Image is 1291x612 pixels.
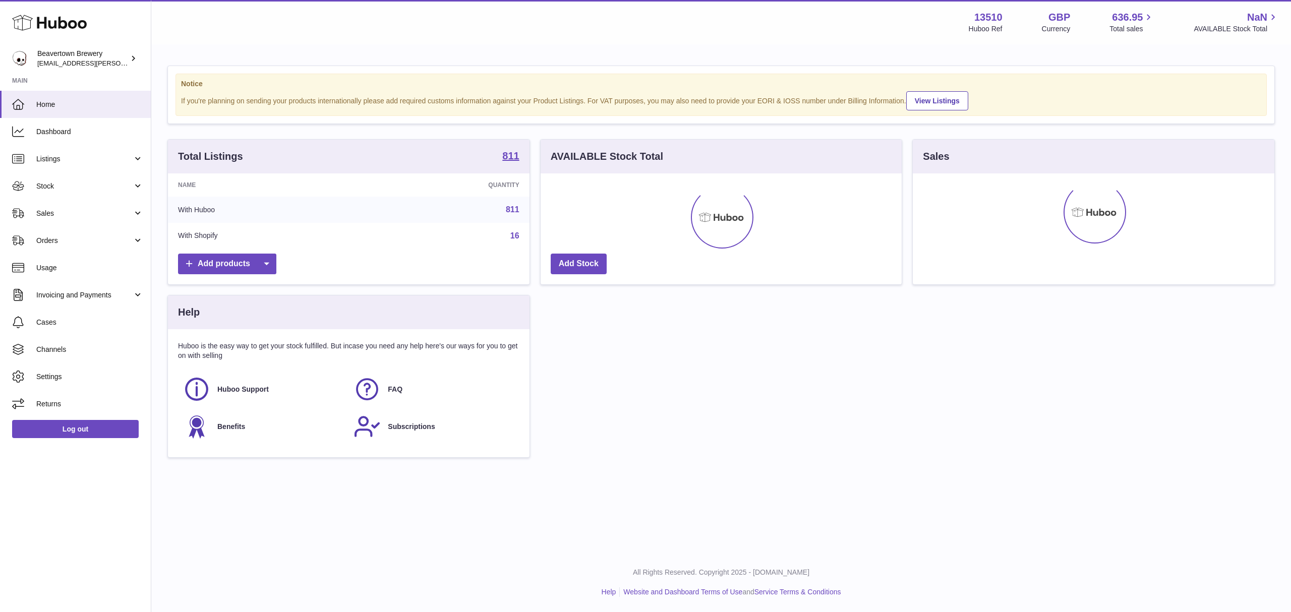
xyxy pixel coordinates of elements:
li: and [620,587,841,597]
span: Channels [36,345,143,354]
div: Huboo Ref [969,24,1003,34]
a: Log out [12,420,139,438]
a: View Listings [906,91,968,110]
th: Name [168,173,363,197]
a: 16 [510,231,519,240]
span: Sales [36,209,133,218]
p: Huboo is the easy way to get your stock fulfilled. But incase you need any help here's our ways f... [178,341,519,360]
span: Subscriptions [388,422,435,432]
a: Service Terms & Conditions [754,588,841,596]
strong: GBP [1048,11,1070,24]
div: If you're planning on sending your products internationally please add required customs informati... [181,90,1261,110]
a: NaN AVAILABLE Stock Total [1194,11,1279,34]
div: Currency [1042,24,1071,34]
span: NaN [1247,11,1267,24]
span: Returns [36,399,143,409]
span: Home [36,100,143,109]
p: All Rights Reserved. Copyright 2025 - [DOMAIN_NAME] [159,568,1283,577]
div: Beavertown Brewery [37,49,128,68]
a: 811 [506,205,519,214]
a: 811 [502,151,519,163]
span: Dashboard [36,127,143,137]
h3: Sales [923,150,949,163]
h3: Total Listings [178,150,243,163]
a: Benefits [183,413,343,440]
span: Benefits [217,422,245,432]
a: FAQ [354,376,514,403]
a: 636.95 Total sales [1109,11,1154,34]
a: Help [602,588,616,596]
strong: Notice [181,79,1261,89]
span: Settings [36,372,143,382]
span: Invoicing and Payments [36,290,133,300]
a: Add Stock [551,254,607,274]
span: Total sales [1109,24,1154,34]
span: Stock [36,181,133,191]
h3: Help [178,305,200,319]
a: Huboo Support [183,376,343,403]
strong: 811 [502,151,519,161]
span: Orders [36,236,133,246]
a: Subscriptions [354,413,514,440]
td: With Huboo [168,197,363,223]
th: Quantity [363,173,529,197]
strong: 13510 [974,11,1003,24]
span: [EMAIL_ADDRESS][PERSON_NAME][DOMAIN_NAME] [37,59,202,67]
td: With Shopify [168,223,363,249]
a: Website and Dashboard Terms of Use [623,588,742,596]
span: AVAILABLE Stock Total [1194,24,1279,34]
span: FAQ [388,385,402,394]
span: Listings [36,154,133,164]
a: Add products [178,254,276,274]
span: Huboo Support [217,385,269,394]
span: 636.95 [1112,11,1143,24]
img: kit.lowe@beavertownbrewery.co.uk [12,51,27,66]
span: Cases [36,318,143,327]
h3: AVAILABLE Stock Total [551,150,663,163]
span: Usage [36,263,143,273]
